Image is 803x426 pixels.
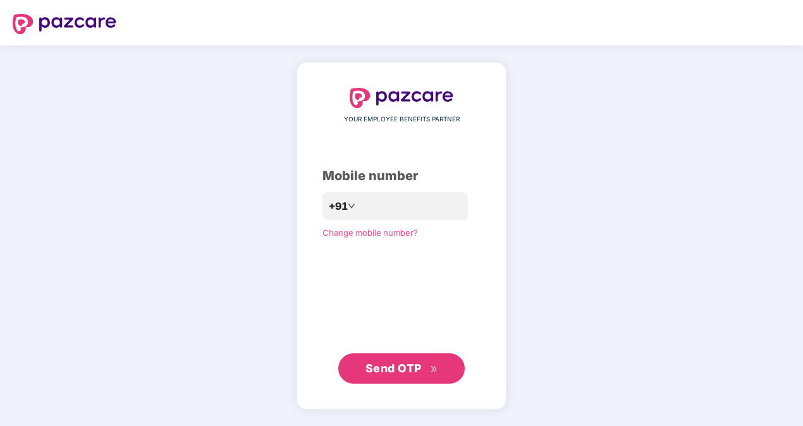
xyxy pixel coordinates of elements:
[365,362,422,375] span: Send OTP
[13,14,116,34] img: logo
[322,166,481,186] div: Mobile number
[350,88,453,108] img: logo
[344,114,460,125] span: YOUR EMPLOYEE BENEFITS PARTNER
[322,228,418,238] a: Change mobile number?
[430,365,438,374] span: double-right
[329,198,348,214] span: +91
[348,202,355,210] span: down
[338,353,465,384] button: Send OTPdouble-right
